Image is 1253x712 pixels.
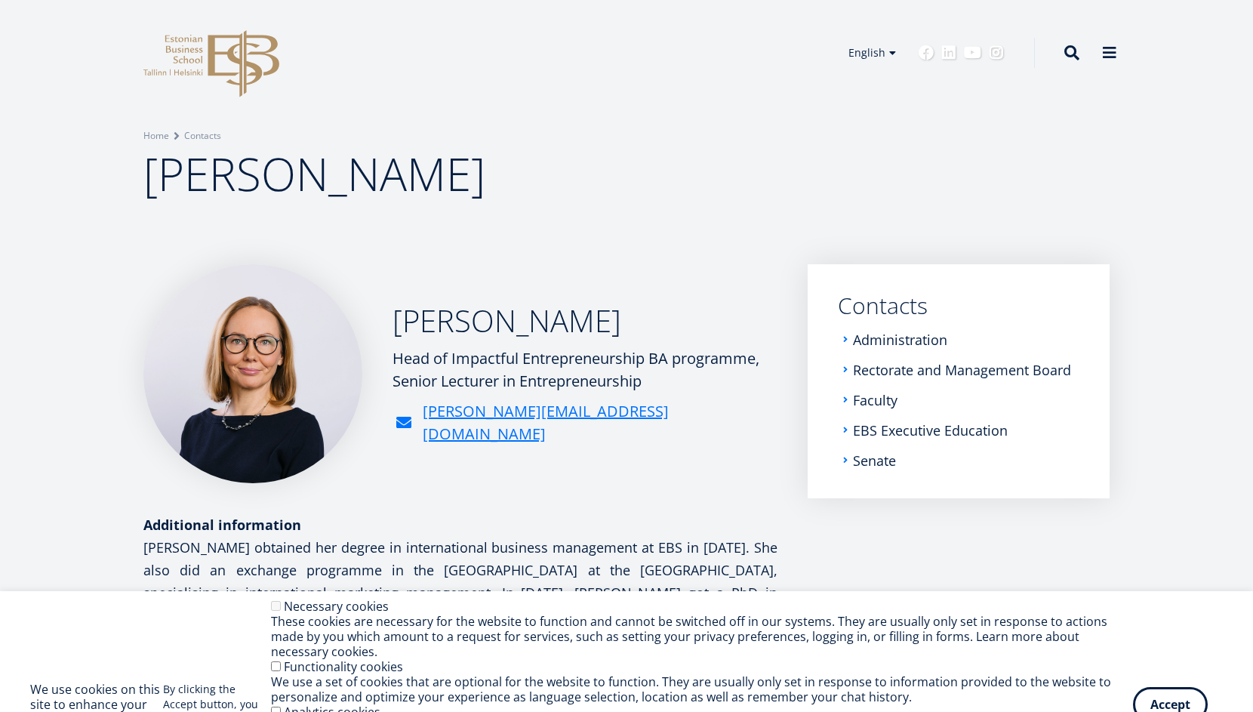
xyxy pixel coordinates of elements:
div: Additional information [143,513,777,536]
a: Instagram [989,45,1004,60]
div: These cookies are necessary for the website to function and cannot be switched off in our systems... [271,614,1133,659]
a: Administration [853,332,947,347]
a: Facebook [919,45,934,60]
label: Functionality cookies [284,658,403,675]
a: Youtube [964,45,981,60]
label: Necessary cookies [284,598,389,615]
a: Faculty [853,393,897,408]
p: [PERSON_NAME] obtained her degree in international business management at EBS in [DATE]. She also... [143,536,777,695]
a: Senate [853,453,896,468]
a: Rectorate and Management Board [853,362,1071,378]
h2: [PERSON_NAME] [393,302,777,340]
a: Linkedin [941,45,956,60]
img: Marge täks [143,264,362,483]
div: Head of Impactful Entrepreneurship BA programme, Senior Lecturer in Entrepreneurship [393,347,777,393]
a: Contacts [184,128,221,143]
div: We use a set of cookies that are optional for the website to function. They are usually only set ... [271,674,1133,704]
a: Contacts [838,294,1079,317]
a: [PERSON_NAME][EMAIL_ADDRESS][DOMAIN_NAME] [423,400,777,445]
a: Home [143,128,169,143]
a: EBS Executive Education [853,423,1008,438]
span: [PERSON_NAME] [143,143,485,205]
